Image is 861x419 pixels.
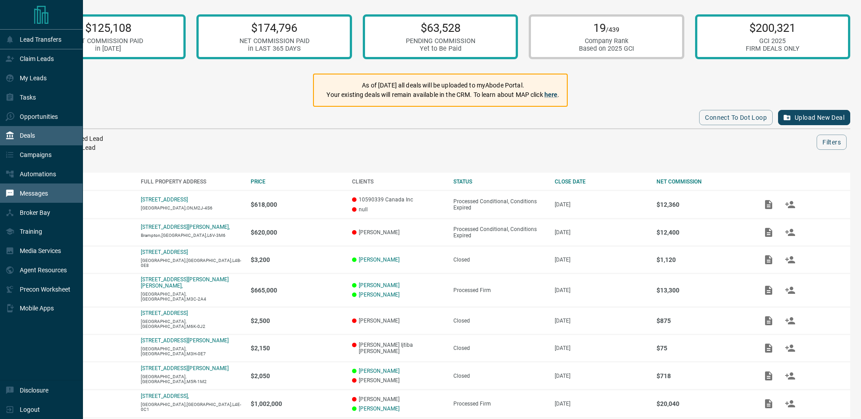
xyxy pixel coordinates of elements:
[779,345,801,351] span: Match Clients
[657,400,749,407] p: $20,040
[352,229,444,236] p: [PERSON_NAME]
[39,201,132,208] p: Purchase - Listing
[141,258,241,268] p: [GEOGRAPHIC_DATA],[GEOGRAPHIC_DATA],L4B-0E8
[359,257,400,263] a: [PERSON_NAME]
[453,226,546,239] div: Processed Conditional, Conditions Expired
[359,406,400,412] a: [PERSON_NAME]
[778,110,850,125] button: Upload New Deal
[406,45,475,52] div: Yet to Be Paid
[141,319,241,329] p: [GEOGRAPHIC_DATA],[GEOGRAPHIC_DATA],M6K-0J2
[657,287,749,294] p: $13,300
[39,257,132,263] p: Lease - Co-Op
[141,346,241,356] p: [GEOGRAPHIC_DATA],[GEOGRAPHIC_DATA],M3H-0E7
[39,345,132,351] p: Lease - Co-Op
[251,372,343,380] p: $2,050
[141,224,230,230] a: [STREET_ADDRESS][PERSON_NAME],
[352,318,444,324] p: [PERSON_NAME]
[359,282,400,288] a: [PERSON_NAME]
[579,37,634,45] div: Company Rank
[73,45,143,52] div: in [DATE]
[657,201,749,208] p: $12,360
[141,276,229,289] a: [STREET_ADDRESS][PERSON_NAME][PERSON_NAME],
[141,365,229,371] a: [STREET_ADDRESS][PERSON_NAME]
[453,401,546,407] div: Processed Firm
[453,257,546,263] div: Closed
[39,373,132,379] p: Lease - Co-Op
[779,317,801,323] span: Match Clients
[326,90,559,100] p: Your existing deals will remain available in the CRM. To learn about MAP click .
[657,345,749,352] p: $75
[779,287,801,293] span: Match Clients
[453,179,546,185] div: STATUS
[555,287,647,293] p: [DATE]
[39,179,132,185] div: DEAL TYPE
[251,179,343,185] div: PRICE
[657,372,749,380] p: $718
[779,256,801,262] span: Match Clients
[251,400,343,407] p: $1,002,000
[758,287,779,293] span: Add / View Documents
[555,201,647,208] p: [DATE]
[141,337,229,344] a: [STREET_ADDRESS][PERSON_NAME]
[141,249,188,255] a: [STREET_ADDRESS]
[555,401,647,407] p: [DATE]
[251,256,343,263] p: $3,200
[453,345,546,351] div: Closed
[352,196,444,203] p: 10590339 Canada Inc
[758,317,779,323] span: Add / View Documents
[657,229,749,236] p: $12,400
[39,318,132,324] p: Lease - Co-Op
[352,206,444,213] p: null
[579,21,634,35] p: 19
[352,377,444,384] p: [PERSON_NAME]
[141,196,188,203] a: [STREET_ADDRESS]
[453,318,546,324] div: Closed
[555,229,647,236] p: [DATE]
[779,400,801,406] span: Match Clients
[359,368,400,374] a: [PERSON_NAME]
[239,45,309,52] div: in LAST 365 DAYS
[699,110,773,125] button: Connect to Dot Loop
[141,292,241,301] p: [GEOGRAPHIC_DATA],[GEOGRAPHIC_DATA],M3C-2A4
[758,372,779,379] span: Add / View Documents
[453,198,546,211] div: Processed Conditional, Conditions Expired
[251,201,343,208] p: $618,000
[39,401,132,407] p: Purchase - Co-Op
[251,287,343,294] p: $665,000
[359,292,400,298] a: [PERSON_NAME]
[657,256,749,263] p: $1,120
[453,373,546,379] div: Closed
[141,374,241,384] p: [GEOGRAPHIC_DATA],[GEOGRAPHIC_DATA],M5R-1M2
[251,229,343,236] p: $620,000
[555,373,647,379] p: [DATE]
[352,342,444,354] p: [PERSON_NAME] Ijtiba [PERSON_NAME]
[73,37,143,45] div: NET COMMISSION PAID
[657,317,749,324] p: $875
[239,21,309,35] p: $174,796
[141,233,241,238] p: Brampton,[GEOGRAPHIC_DATA],L6V-3M6
[758,201,779,207] span: Add / View Documents
[758,256,779,262] span: Add / View Documents
[141,310,188,316] a: [STREET_ADDRESS]
[141,402,241,412] p: [GEOGRAPHIC_DATA],[GEOGRAPHIC_DATA],L4E-0C1
[453,287,546,293] div: Processed Firm
[141,393,189,399] a: [STREET_ADDRESS],
[39,287,132,293] p: Purchase - Co-Op
[406,21,475,35] p: $63,528
[326,81,559,90] p: As of [DATE] all deals will be uploaded to myAbode Portal.
[555,179,647,185] div: CLOSE DATE
[779,229,801,235] span: Match Clients
[606,26,619,34] span: /439
[251,345,343,352] p: $2,150
[555,257,647,263] p: [DATE]
[555,345,647,351] p: [DATE]
[141,179,241,185] div: FULL PROPERTY ADDRESS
